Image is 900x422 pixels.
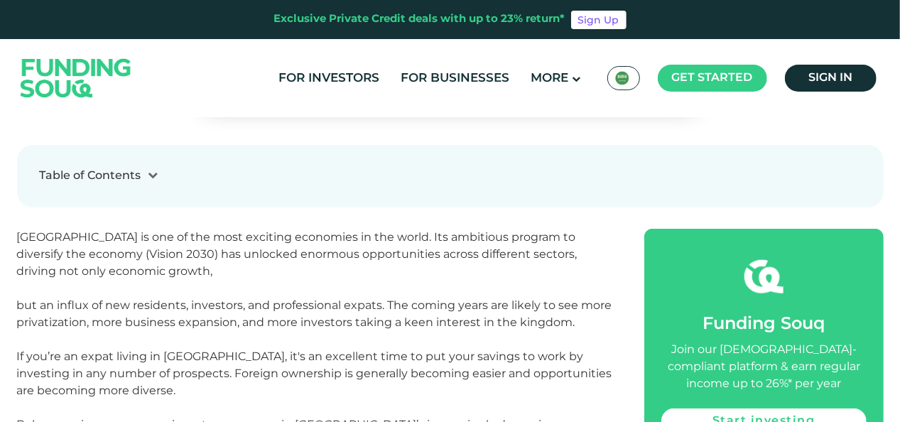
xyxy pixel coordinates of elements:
[40,168,141,185] div: Table of Contents
[531,72,569,85] span: More
[808,72,852,83] span: Sign in
[274,11,565,28] div: Exclusive Private Credit deals with up to 23% return*
[703,316,825,332] span: Funding Souq
[615,71,629,85] img: SA Flag
[661,342,866,393] div: Join our [DEMOGRAPHIC_DATA]-compliant platform & earn regular income up to 26%* per year
[17,230,612,329] span: [GEOGRAPHIC_DATA] is one of the most exciting economies in the world. Its ambitious program to di...
[571,11,627,29] a: Sign Up
[276,67,384,90] a: For Investors
[744,257,784,296] img: fsicon
[785,65,877,92] a: Sign in
[398,67,514,90] a: For Businesses
[672,72,753,83] span: Get started
[6,42,146,114] img: Logo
